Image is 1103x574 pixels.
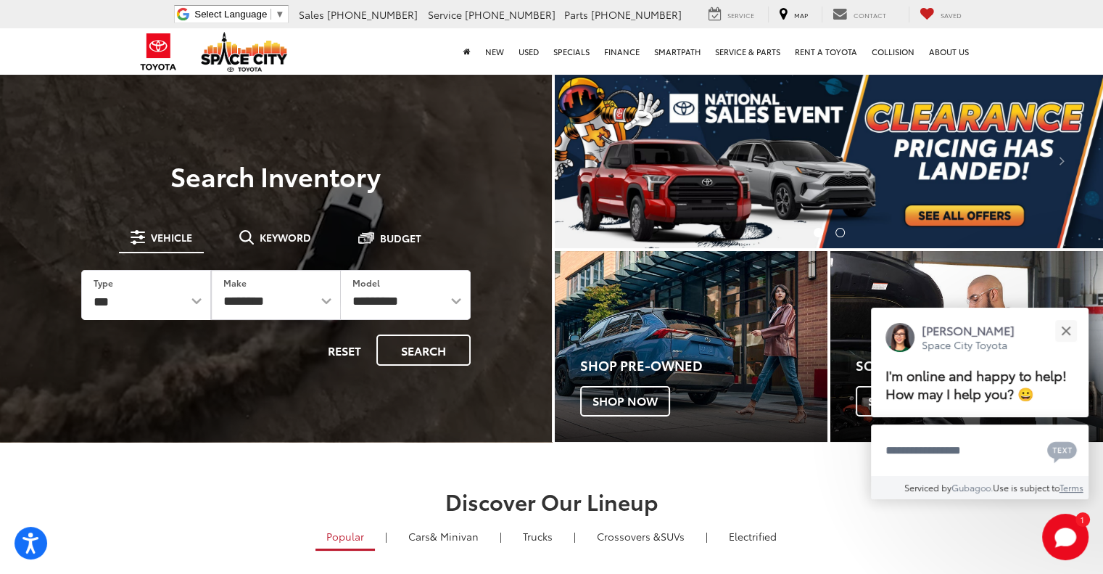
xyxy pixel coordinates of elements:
span: [PHONE_NUMBER] [591,7,682,22]
a: Shop Pre-Owned Shop Now [555,251,827,442]
button: Close [1050,315,1081,346]
div: Toyota [555,251,827,442]
a: Popular [315,524,375,551]
span: Shop Now [580,386,670,417]
label: Model [352,276,380,289]
div: Close[PERSON_NAME]Space City ToyotaI'm online and happy to help! How may I help you? 😀Type your m... [871,308,1088,499]
span: Service [428,7,462,22]
span: Schedule Now [856,386,973,417]
span: Service [727,10,754,20]
a: Map [768,7,819,22]
button: Search [376,335,471,366]
a: Terms [1059,481,1083,493]
a: Trucks [512,524,563,549]
div: Toyota [830,251,1103,442]
a: Finance [597,28,647,75]
svg: Start Chat [1042,514,1088,560]
a: Collision [864,28,922,75]
label: Type [94,276,113,289]
span: Select Language [194,9,267,20]
li: | [702,529,711,544]
img: Space City Toyota [201,32,288,72]
span: Serviced by [904,481,951,493]
span: Sales [299,7,324,22]
span: Contact [854,10,886,20]
button: Toggle Chat Window [1042,514,1088,560]
span: Saved [941,10,962,20]
span: Budget [380,233,421,243]
li: | [381,529,391,544]
button: Click to view next picture. [1021,102,1103,219]
span: Use is subject to [993,481,1059,493]
span: [PHONE_NUMBER] [465,7,555,22]
textarea: Type your message [871,425,1088,477]
a: New [478,28,511,75]
label: Make [223,276,247,289]
a: About Us [922,28,976,75]
a: Used [511,28,546,75]
a: Schedule Service Schedule Now [830,251,1103,442]
p: Space City Toyota [922,338,1015,352]
button: Chat with SMS [1043,434,1081,467]
span: & Minivan [430,529,479,544]
a: Contact [822,7,897,22]
a: Home [456,28,478,75]
p: [PERSON_NAME] [922,322,1015,338]
a: Electrified [718,524,788,549]
h3: Search Inventory [61,161,491,190]
li: Go to slide number 1. [814,228,823,237]
span: Keyword [260,232,311,242]
a: Rent a Toyota [788,28,864,75]
a: Service & Parts [708,28,788,75]
span: ▼ [275,9,284,20]
span: I'm online and happy to help! How may I help you? 😀 [885,366,1067,403]
a: Cars [397,524,489,549]
h2: Discover Our Lineup [41,489,1063,513]
h4: Shop Pre-Owned [580,358,827,373]
img: Toyota [131,28,186,75]
button: Click to view previous picture. [555,102,637,219]
a: Gubagoo. [951,481,993,493]
span: 1 [1081,516,1084,522]
button: Reset [315,335,373,366]
a: SUVs [586,524,695,549]
span: Parts [564,7,588,22]
h4: Schedule Service [856,358,1103,373]
a: Service [698,7,765,22]
span: Vehicle [151,232,192,242]
a: Specials [546,28,597,75]
a: My Saved Vehicles [909,7,972,22]
span: [PHONE_NUMBER] [327,7,418,22]
li: | [496,529,505,544]
li: Go to slide number 2. [835,228,845,237]
span: Crossovers & [597,529,661,544]
svg: Text [1047,440,1077,463]
li: | [570,529,579,544]
a: Select Language​ [194,9,284,20]
a: SmartPath [647,28,708,75]
span: Map [794,10,808,20]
